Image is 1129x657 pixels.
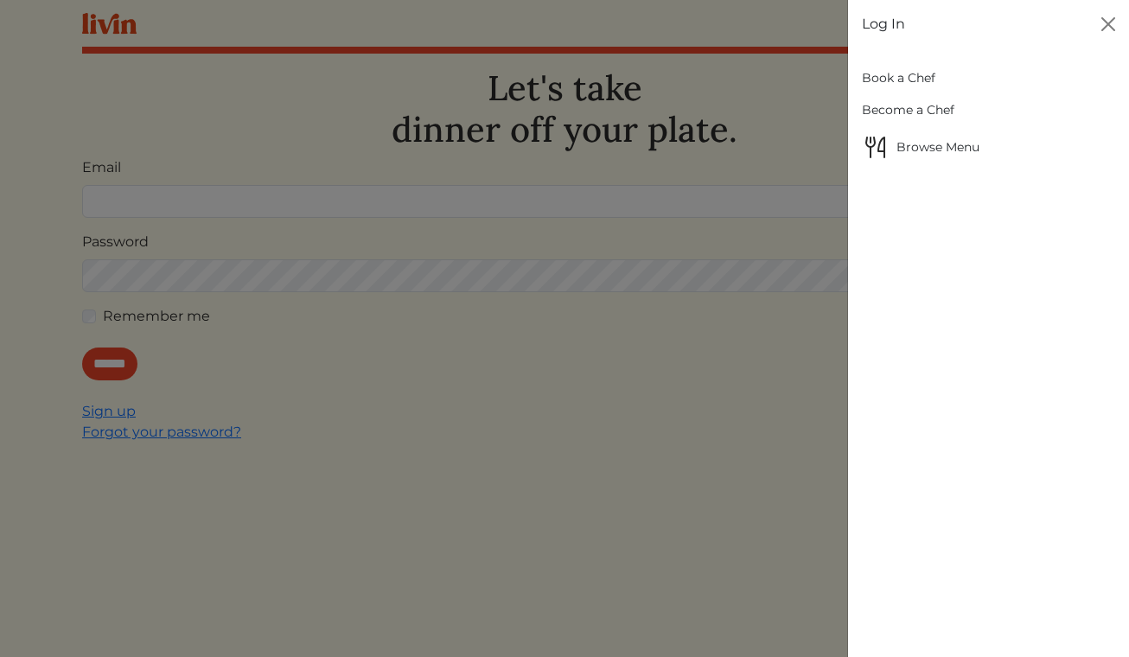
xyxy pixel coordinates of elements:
[1094,10,1122,38] button: Close
[862,14,905,35] a: Log In
[862,133,1116,161] span: Browse Menu
[862,62,1116,94] a: Book a Chef
[862,126,1116,168] a: Browse MenuBrowse Menu
[862,133,890,161] img: Browse Menu
[862,94,1116,126] a: Become a Chef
